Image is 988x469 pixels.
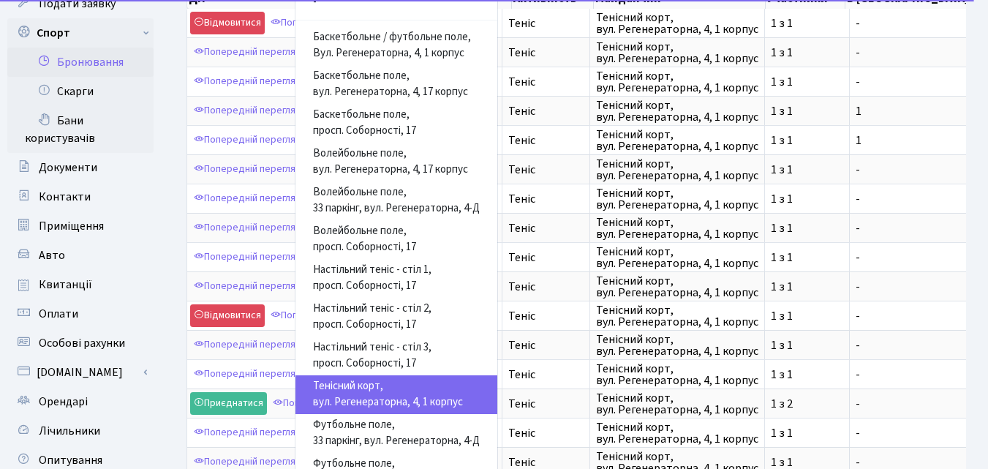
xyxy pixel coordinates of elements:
span: Орендарі [39,394,88,410]
a: Волейбольне поле,33 паркінг, вул. Регенераторна, 4-Д [295,181,497,220]
span: Тенісний корт, вул. Регенераторна, 4, 1 корпус [596,158,758,181]
span: 1 з 1 [771,193,843,205]
a: Попередній перегляд [190,158,306,181]
span: Лічильники [39,423,100,439]
a: Лічильники [7,416,154,446]
a: Особові рахунки [7,329,154,358]
span: 1 з 1 [771,47,843,59]
span: Теніс [508,310,584,322]
a: Футбольне поле,33 паркінг, вул. Регенераторна, 4-Д [295,414,497,453]
span: 1 з 1 [771,76,843,88]
span: Теніс [508,193,584,205]
a: Попередній перегляд [267,304,382,327]
a: Приміщення [7,211,154,241]
a: Попередній перегляд [190,70,306,93]
span: Теніс [508,135,584,146]
span: 1 з 1 [771,105,843,117]
span: 1 з 1 [771,310,843,322]
span: 1 з 1 [771,135,843,146]
span: Теніс [508,281,584,293]
a: Баскетбольне поле,вул. Регенераторна, 4, 17 корпус [295,65,497,104]
span: Контакти [39,189,91,205]
span: Тенісний корт, вул. Регенераторна, 4, 1 корпус [596,275,758,299]
span: Теніс [508,18,584,29]
span: Теніс [508,105,584,117]
span: Теніс [508,222,584,234]
a: Попередній перегляд [190,129,306,151]
a: Попередній перегляд [269,392,385,415]
span: Особові рахунки [39,335,125,351]
a: Квитанції [7,270,154,299]
span: Тенісний корт, вул. Регенераторна, 4, 1 корпус [596,392,758,416]
a: Оплати [7,299,154,329]
a: Баскетбольне поле,просп. Соборності, 17 [295,104,497,143]
span: Теніс [508,339,584,351]
a: Попередній перегляд [190,363,306,386]
span: Приміщення [39,218,104,234]
span: 1 з 1 [771,369,843,380]
span: Опитування [39,452,102,468]
span: 1 з 2 [771,398,843,410]
span: Теніс [508,427,584,439]
span: 1 з 1 [771,457,843,468]
span: Квитанції [39,277,92,293]
a: Баскетбольне / футбольне поле,Вул. Регенераторна, 4, 1 корпус [295,26,497,65]
span: Авто [39,247,65,263]
a: Попередній перегляд [190,334,306,356]
a: Скарги [7,77,154,106]
span: Теніс [508,369,584,380]
a: Попередній перегляд [190,246,306,269]
span: Оплати [39,306,78,322]
a: [DOMAIN_NAME] [7,358,154,387]
a: Документи [7,153,154,182]
a: Спорт [7,18,154,48]
a: Приєднатися [190,392,267,415]
span: Тенісний корт, вул. Регенераторна, 4, 1 корпус [596,70,758,94]
a: Настільний теніс - стіл 3,просп. Соборності, 17 [295,337,497,375]
a: Попередній перегляд [190,421,306,444]
span: 1 з 1 [771,164,843,176]
span: Тенісний корт, вул. Регенераторна, 4, 1 корпус [596,12,758,35]
a: Попередній перегляд [190,217,306,239]
span: Тенісний корт, вул. Регенераторна, 4, 1 корпус [596,246,758,269]
a: Відмовитися [190,12,265,34]
a: Волейбольне поле,вул. Регенераторна, 4, 17 корпус [295,143,497,181]
span: 1 з 1 [771,252,843,263]
a: Волейбольне поле,просп. Соборності, 17 [295,220,497,259]
span: Тенісний корт, вул. Регенераторна, 4, 1 корпус [596,334,758,357]
span: Теніс [508,457,584,468]
a: Настільний теніс - стіл 1,просп. Соборності, 17 [295,259,497,298]
span: 1 з 1 [771,18,843,29]
a: Контакти [7,182,154,211]
a: Попередній перегляд [190,100,306,122]
span: 1 з 1 [771,222,843,234]
span: Тенісний корт, вул. Регенераторна, 4, 1 корпус [596,41,758,64]
span: Теніс [508,164,584,176]
a: Тенісний корт,вул. Регенераторна, 4, 1 корпус [295,375,497,414]
span: 1 з 1 [771,339,843,351]
span: Документи [39,160,97,176]
a: Відмовитися [190,304,265,327]
span: Тенісний корт, вул. Регенераторна, 4, 1 корпус [596,304,758,328]
a: Настільний теніс - стіл 2,просп. Соборності, 17 [295,298,497,337]
a: Бани користувачів [7,106,154,153]
span: Тенісний корт, вул. Регенераторна, 4, 1 корпус [596,129,758,152]
a: Попередній перегляд [190,187,306,210]
span: 1 з 1 [771,281,843,293]
span: Тенісний корт, вул. Регенераторна, 4, 1 корпус [596,187,758,211]
a: Попередній перегляд [190,275,306,298]
span: Теніс [508,398,584,410]
span: Тенісний корт, вул. Регенераторна, 4, 1 корпус [596,363,758,386]
a: Попередній перегляд [267,12,382,34]
a: Авто [7,241,154,270]
span: Теніс [508,47,584,59]
span: Теніс [508,76,584,88]
span: Тенісний корт, вул. Регенераторна, 4, 1 корпус [596,421,758,445]
span: Теніс [508,252,584,263]
span: Тенісний корт, вул. Регенераторна, 4, 1 корпус [596,100,758,123]
span: Тенісний корт, вул. Регенераторна, 4, 1 корпус [596,217,758,240]
a: Попередній перегляд [190,41,306,64]
span: 1 з 1 [771,427,843,439]
a: Орендарі [7,387,154,416]
a: Бронювання [7,48,154,77]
